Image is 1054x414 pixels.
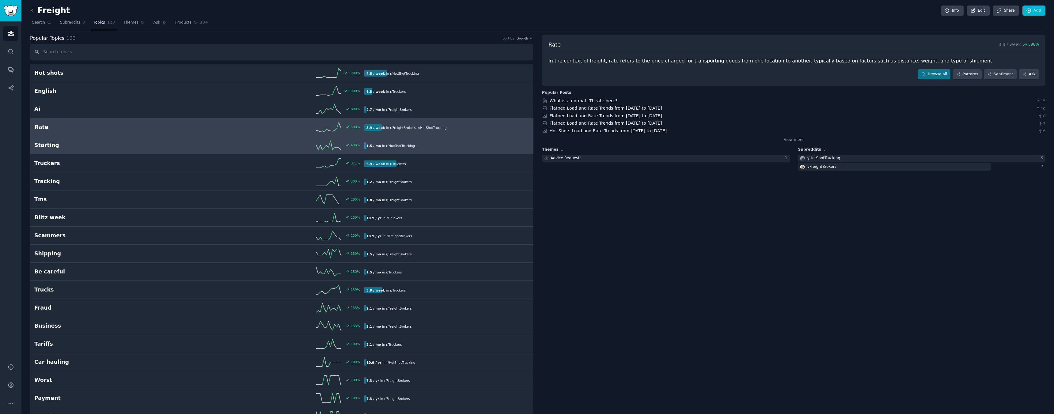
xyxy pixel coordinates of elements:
div: in [364,88,408,95]
h2: Business [34,322,199,330]
div: in [364,341,404,348]
a: Hot Shots Load and Rate Trends from [DATE] to [DATE] [550,128,667,133]
a: Topics123 [91,18,117,30]
div: 400 % [351,143,360,147]
span: r/ FreightBrokers [386,198,412,202]
span: 123 [107,20,115,25]
a: Info [941,6,964,16]
a: Worst100%7.3 / yrin r/FreightBrokers [30,371,533,389]
span: r/ FreightBrokers [386,180,412,184]
h2: Rate [34,123,199,131]
span: 3 [823,147,826,152]
div: 139 % [351,288,360,292]
div: 133 % [351,324,360,328]
div: 150 % [351,269,360,274]
b: 1.5 / mo [366,270,381,274]
h2: Car hauling [34,358,199,366]
a: Starting400%1.5 / moin r/HotShotTrucking [30,136,533,154]
div: 200 % [351,215,360,220]
div: in [364,215,404,221]
span: Popular Topics [30,35,64,42]
a: Hot shots1000%4.8 / weekin r/HotShotTrucking [30,64,533,82]
span: r/ Truckers [390,288,406,292]
a: Tracking300%1.2 / moin r/FreightBrokers [30,172,533,190]
b: 3.9 / week [366,288,385,292]
a: FreightBrokersr/FreightBrokers7 [798,163,1046,171]
img: FreightBrokers [800,165,805,169]
span: Ask [154,20,160,25]
div: 9 [1041,156,1045,161]
b: 2.1 / mo [366,343,381,346]
b: 10.9 / yr [366,216,381,220]
div: 200 % [351,233,360,238]
a: Business133%2.1 / moin r/FreightBrokers [30,317,533,335]
div: in [364,106,414,113]
a: HotShotTruckingr/HotShotTrucking9 [798,155,1046,162]
a: Tms200%1.8 / moin r/FreightBrokers [30,190,533,209]
a: Add [1022,6,1045,16]
b: 10.9 / yr [366,361,381,364]
span: r/ HotShotTrucking [386,361,415,364]
div: 200 % [351,197,360,201]
span: Search [32,20,45,25]
div: Popular Posts [542,90,571,96]
a: Fraud133%2.1 / moin r/FreightBrokers [30,299,533,317]
div: r/ HotShotTrucking [807,156,840,161]
span: r/ Truckers [386,270,402,274]
a: Scammers200%10.9 / yrin r/FreightBrokers [30,227,533,245]
div: 1 [785,156,790,161]
div: in [364,305,414,311]
b: 7.3 / yr [366,397,379,401]
a: Sentiment [984,69,1017,80]
p: 3.9 / week [999,41,1039,49]
span: 7 [1038,121,1045,127]
div: In the context of freight, rate refers to the price charged for transporting goods from one locat... [548,57,1039,65]
h2: Tms [34,196,199,203]
h2: Tracking [34,178,199,185]
div: 150 % [351,251,360,256]
a: Products134 [173,18,210,30]
div: in [364,160,408,167]
div: in [364,251,414,257]
h2: Starting [34,141,199,149]
span: r/ FreightBrokers [386,234,412,238]
h2: Tariffs [34,340,199,348]
b: 3.9 / week [366,126,385,130]
h2: Be careful [34,268,199,276]
span: 123 [66,35,76,41]
span: 3 [82,20,85,25]
a: Flatbed Load and Rate Trends from [DATE] to [DATE] [550,106,662,111]
h2: English [34,87,199,95]
div: 371 % [351,161,360,165]
b: 6.9 / week [366,162,385,166]
span: r/ HotShotTrucking [386,144,415,148]
a: Flatbed Load and Rate Trends from [DATE] to [DATE] [550,121,662,126]
span: r/ Truckers [386,343,402,346]
b: 10.9 / yr [366,234,381,238]
h2: Ai [34,105,199,113]
div: in [364,287,408,293]
span: r/ FreightBrokers [384,379,410,382]
span: 15 [1035,99,1045,104]
h2: Worst [34,376,199,384]
span: 10 [1035,106,1045,112]
a: View more [784,137,804,143]
h2: Truckers [34,160,199,167]
b: 4.8 / week [366,72,385,75]
div: in [364,179,414,185]
b: 1.8 / mo [366,198,381,202]
span: , [416,126,417,130]
a: Blitz week200%10.9 / yrin r/Truckers [30,209,533,227]
div: 1000 % [349,71,360,75]
a: Flatbed Load and Rate Trends from [DATE] to [DATE] [550,113,662,118]
span: Subreddits [798,147,821,152]
div: in [364,197,414,203]
div: in [364,142,417,149]
a: Truckers371%6.9 / weekin r/Truckers [30,154,533,172]
div: in [364,269,404,275]
div: 100 % [351,378,360,382]
b: 2.1 / mo [366,307,381,310]
a: Shipping150%1.5 / moin r/FreightBrokers [30,245,533,263]
a: Edit [967,6,990,16]
h2: Trucks [34,286,199,294]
